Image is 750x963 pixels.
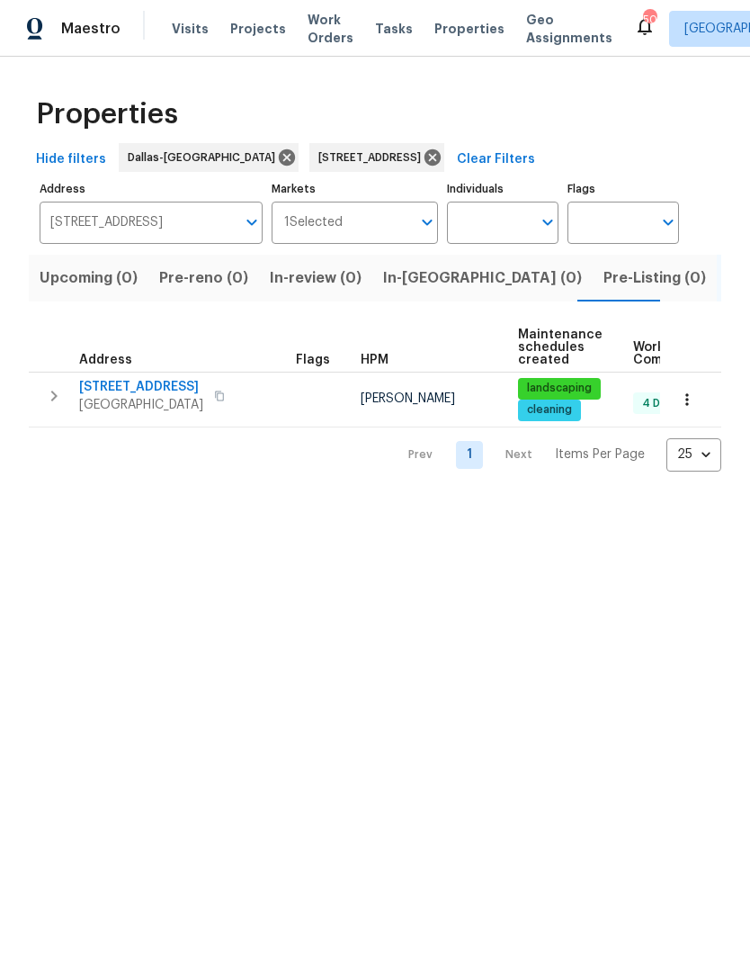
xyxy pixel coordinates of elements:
div: Dallas-[GEOGRAPHIC_DATA] [119,143,299,172]
p: Items Per Page [555,445,645,463]
span: Hide filters [36,148,106,171]
span: cleaning [520,402,579,418]
span: Work Orders [308,11,353,47]
label: Markets [272,184,439,194]
div: 25 [666,431,721,478]
button: Clear Filters [450,143,542,176]
span: Properties [434,20,504,38]
label: Flags [567,184,679,194]
button: Open [415,210,440,235]
span: 4 Done [635,396,688,411]
span: In-[GEOGRAPHIC_DATA] (0) [383,265,582,291]
label: Address [40,184,263,194]
span: Flags [296,354,330,366]
button: Open [656,210,681,235]
span: [STREET_ADDRESS] [79,378,203,396]
span: Pre-Listing (0) [603,265,706,291]
span: Dallas-[GEOGRAPHIC_DATA] [128,148,282,166]
span: 1 Selected [284,215,343,230]
span: Pre-reno (0) [159,265,248,291]
button: Open [535,210,560,235]
span: Maintenance schedules created [518,328,603,366]
span: Tasks [375,22,413,35]
label: Individuals [447,184,558,194]
span: Geo Assignments [526,11,612,47]
button: Open [239,210,264,235]
span: Clear Filters [457,148,535,171]
span: Properties [36,105,178,123]
a: Goto page 1 [456,441,483,469]
span: Address [79,354,132,366]
span: Work Order Completion [633,341,746,366]
span: [STREET_ADDRESS] [318,148,428,166]
span: landscaping [520,381,599,396]
nav: Pagination Navigation [391,438,721,472]
span: Upcoming (0) [40,265,138,291]
span: Visits [172,20,209,38]
span: Projects [230,20,286,38]
span: [GEOGRAPHIC_DATA] [79,396,203,414]
span: HPM [361,354,388,366]
div: 50 [643,11,656,29]
span: Maestro [61,20,121,38]
span: In-review (0) [270,265,362,291]
button: Hide filters [29,143,113,176]
span: [PERSON_NAME] [361,392,455,405]
div: [STREET_ADDRESS] [309,143,444,172]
